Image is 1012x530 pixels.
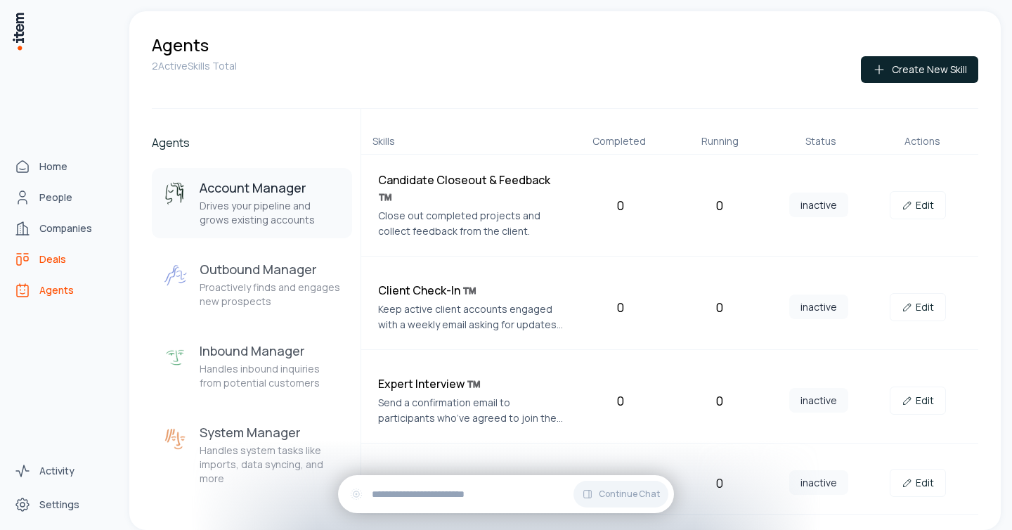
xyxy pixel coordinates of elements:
a: Agents [8,276,115,304]
div: 0 [576,473,664,493]
div: 0 [675,297,763,317]
h2: Agents [152,134,352,151]
span: Agents [39,283,74,297]
p: Send a confirmation email to participants who’ve agreed to join the study, explaining next steps ... [378,395,565,426]
span: inactive [789,193,848,217]
img: Item Brain Logo [11,11,25,51]
div: 0 [675,391,763,411]
p: Close out completed projects and collect feedback from the client. [378,208,565,239]
button: System ManagerSystem ManagerHandles system tasks like imports, data syncing, and more [152,413,352,497]
a: Edit [890,191,946,219]
a: Home [8,153,115,181]
p: 2 Active Skills Total [152,59,237,73]
button: Outbound ManagerOutbound ManagerProactively finds and engages new prospects [152,250,352,320]
div: Continue Chat [338,475,674,513]
div: 0 [675,195,763,215]
h3: Account Manager [200,179,341,196]
span: People [39,190,72,205]
h1: Agents [152,34,209,56]
span: Companies [39,221,92,235]
span: inactive [789,295,848,319]
div: Actions [877,134,967,148]
button: Create New Skill [861,56,978,83]
a: Edit [890,293,946,321]
span: Activity [39,464,74,478]
p: Proactively finds and engages new prospects [200,280,341,309]
span: inactive [789,388,848,413]
h4: New Account Manager Skill [378,473,565,490]
div: Completed [574,134,664,148]
span: Continue Chat [599,489,660,500]
p: Drives your pipeline and grows existing accounts [200,199,341,227]
h3: Inbound Manager [200,342,341,359]
h3: System Manager [200,424,341,441]
img: Inbound Manager [163,345,188,370]
div: 0 [576,391,664,411]
a: Edit [890,469,946,497]
button: Inbound ManagerInbound ManagerHandles inbound inquiries from potential customers [152,331,352,401]
button: Continue Chat [573,481,668,508]
a: Companies [8,214,115,243]
p: Handles system tasks like imports, data syncing, and more [200,444,341,486]
div: 0 [576,297,664,317]
span: Home [39,160,67,174]
h4: Expert Interview ™️ [378,375,565,392]
p: Handles inbound inquiries from potential customers [200,362,341,390]
h4: Client Check-In ™️ [378,282,565,299]
p: Keep active client accounts engaged with a weekly email asking for updates or new needs. [378,302,565,332]
div: 0 [675,473,763,493]
a: Activity [8,457,115,485]
a: Edit [890,387,946,415]
a: Settings [8,491,115,519]
h4: Candidate Closeout & Feedback ™️ [378,172,565,205]
span: Deals [39,252,66,266]
div: 0 [576,195,664,215]
a: People [8,183,115,212]
span: inactive [789,470,848,495]
a: Deals [8,245,115,273]
img: System Manager [163,427,188,452]
img: Outbound Manager [163,264,188,289]
div: Running [675,134,765,148]
span: Settings [39,498,79,512]
img: Account Manager [163,182,188,207]
div: Skills [372,134,563,148]
button: Account ManagerAccount ManagerDrives your pipeline and grows existing accounts [152,168,352,238]
div: Status [777,134,867,148]
h3: Outbound Manager [200,261,341,278]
